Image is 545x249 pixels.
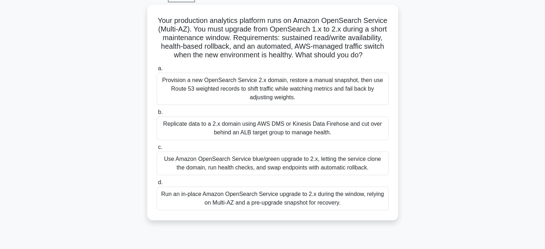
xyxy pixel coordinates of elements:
[157,116,389,140] div: Replicate data to a 2.x domain using AWS DMS or Kinesis Data Firehose and cut over behind an ALB ...
[157,152,389,175] div: Use Amazon OpenSearch Service blue/green upgrade to 2.x, letting the service clone the domain, ru...
[156,16,389,60] h5: Your production analytics platform runs on Amazon OpenSearch Service (Multi-AZ). You must upgrade...
[158,144,162,150] span: c.
[158,109,163,115] span: b.
[157,187,389,210] div: Run an in-place Amazon OpenSearch Service upgrade to 2.x during the window, relying on Multi-AZ a...
[158,179,163,185] span: d.
[158,65,163,71] span: a.
[157,73,389,105] div: Provision a new OpenSearch Service 2.x domain, restore a manual snapshot, then use Route 53 weigh...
